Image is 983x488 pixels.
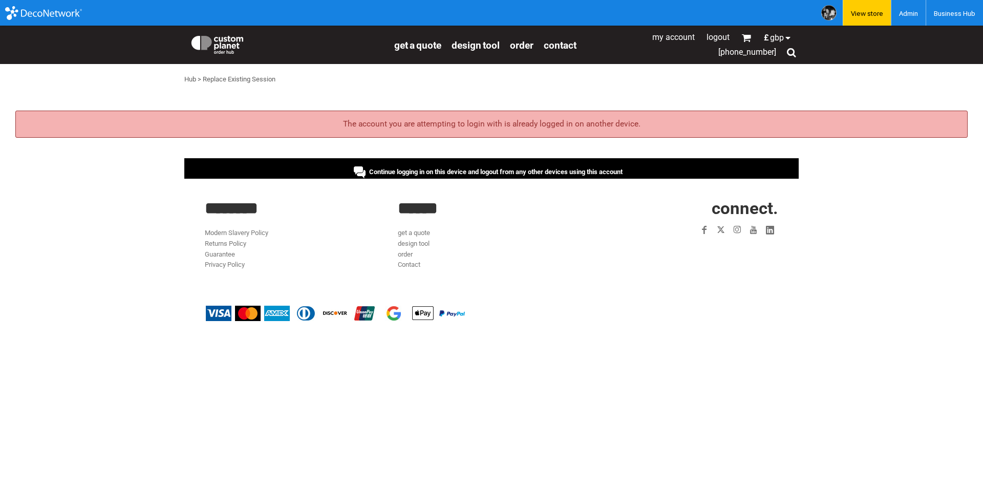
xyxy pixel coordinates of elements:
span: Continue logging in on this device and logout from any other devices using this account [369,168,623,176]
a: Logout [707,32,730,42]
img: PayPal [439,310,465,316]
a: Contact [398,261,420,268]
a: design tool [398,240,430,247]
span: £ [764,34,770,42]
span: GBP [770,34,784,42]
a: Custom Planet [184,28,389,59]
a: design tool [452,39,500,51]
iframe: Customer reviews powered by Trustpilot [637,244,778,257]
img: Google Pay [381,306,407,321]
div: > [198,74,201,85]
a: order [510,39,533,51]
div: Replace Existing Session [203,74,275,85]
span: [PHONE_NUMBER] [718,47,776,57]
img: Mastercard [235,306,261,321]
img: Custom Planet [189,33,245,54]
a: Privacy Policy [205,261,245,268]
img: Visa [206,306,231,321]
img: Discover [323,306,348,321]
a: order [398,250,413,258]
a: My Account [652,32,695,42]
a: Hub [184,75,196,83]
a: get a quote [394,39,441,51]
a: Modern Slavery Policy [205,229,268,237]
img: Diners Club [293,306,319,321]
a: Guarantee [205,250,235,258]
img: China UnionPay [352,306,377,321]
img: American Express [264,306,290,321]
div: The account you are attempting to login with is already logged in on another device. [15,111,968,138]
a: get a quote [398,229,430,237]
a: Contact [544,39,576,51]
h2: CONNECT. [591,200,778,217]
img: Apple Pay [410,306,436,321]
a: Returns Policy [205,240,246,247]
